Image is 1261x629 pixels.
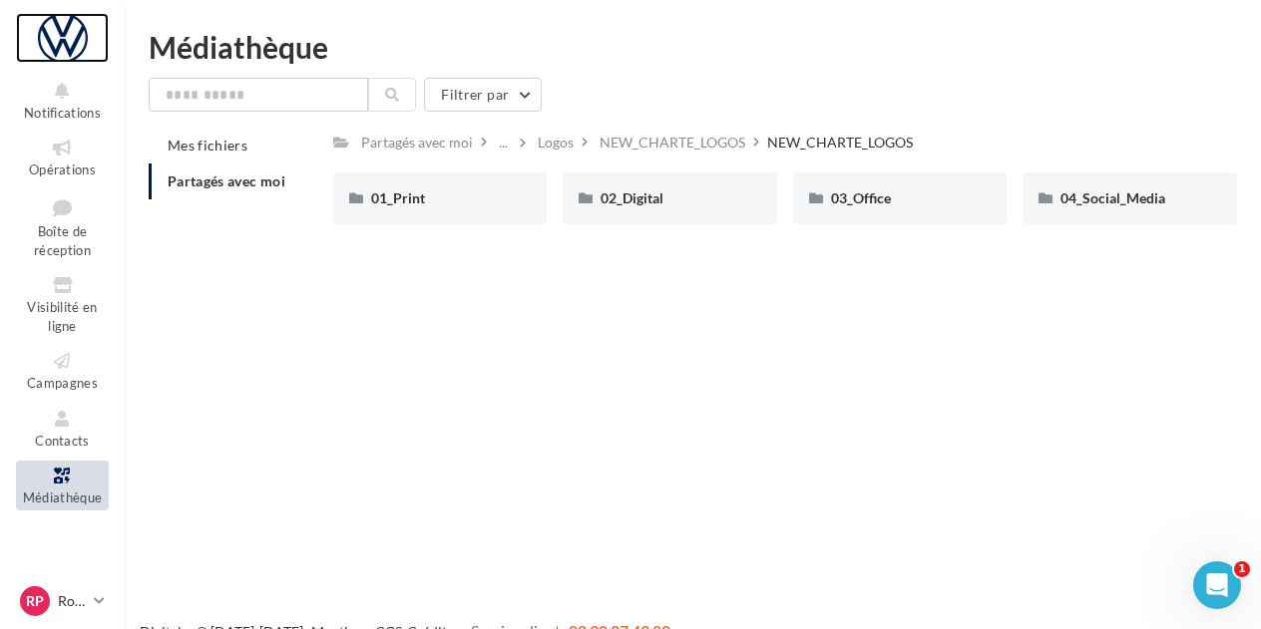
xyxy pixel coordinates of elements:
[26,591,44,611] span: RP
[16,76,109,125] button: Notifications
[16,270,109,338] a: Visibilité en ligne
[601,189,663,206] span: 02_Digital
[149,32,1237,62] div: Médiathèque
[16,404,109,453] a: Contacts
[16,190,109,263] a: Boîte de réception
[1060,189,1165,206] span: 04_Social_Media
[538,133,574,153] div: Logos
[16,518,109,567] a: Calendrier
[361,133,473,153] div: Partagés avec moi
[831,189,891,206] span: 03_Office
[24,105,101,121] span: Notifications
[16,461,109,509] a: Médiathèque
[29,161,96,177] span: Opérations
[27,375,98,391] span: Campagnes
[58,591,86,611] p: Romain POINT
[495,129,512,157] div: ...
[35,433,90,449] span: Contacts
[16,582,109,620] a: RP Romain POINT
[23,489,103,505] span: Médiathèque
[1193,561,1241,609] iframe: Intercom live chat
[34,223,91,258] span: Boîte de réception
[27,299,97,334] span: Visibilité en ligne
[16,133,109,181] a: Opérations
[168,172,285,189] span: Partagés avec moi
[1234,561,1250,577] span: 1
[424,78,542,112] button: Filtrer par
[168,137,247,154] span: Mes fichiers
[16,346,109,395] a: Campagnes
[600,133,745,153] div: NEW_CHARTE_LOGOS
[767,133,913,153] div: NEW_CHARTE_LOGOS
[371,189,425,206] span: 01_Print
